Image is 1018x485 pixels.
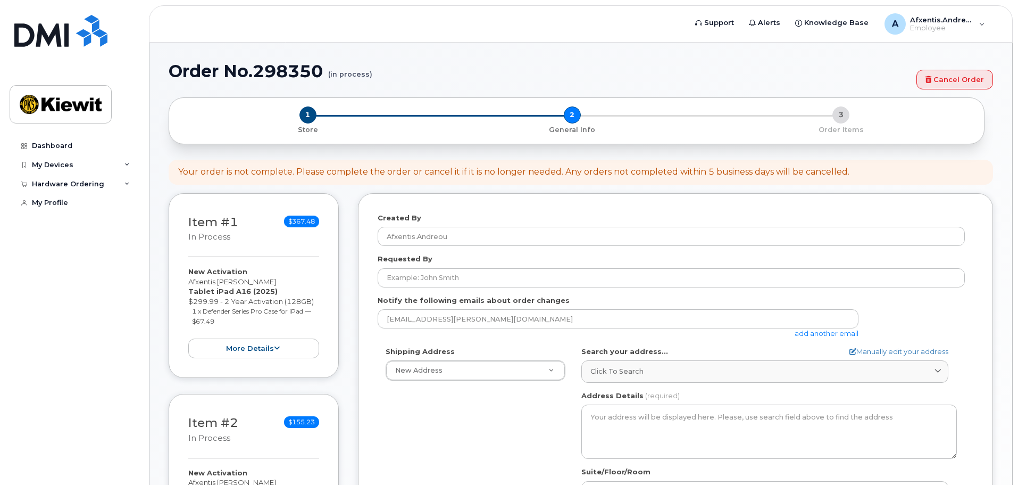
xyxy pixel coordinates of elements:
[188,232,230,242] small: in process
[284,216,319,227] span: $367.48
[581,347,668,357] label: Search your address...
[178,124,438,135] a: 1 Store
[581,391,644,401] label: Address Details
[386,361,565,380] a: New Address
[182,125,433,135] p: Store
[188,339,319,358] button: more details
[188,433,230,443] small: in process
[378,213,421,223] label: Created By
[795,329,858,338] a: add another email
[299,106,316,124] span: 1
[581,360,948,382] a: Click to search
[284,416,319,428] span: $155.23
[188,267,247,276] strong: New Activation
[378,309,858,328] input: Example: john@appleseed.com
[378,295,570,306] label: Notify the following emails about order changes
[590,366,644,376] span: Click to search
[188,468,247,477] strong: New Activation
[188,287,278,295] strong: Tablet iPad A16 (2025)
[378,268,965,287] input: Example: John Smith
[849,347,948,357] a: Manually edit your address
[378,254,432,264] label: Requested By
[188,416,238,443] h3: Item #2
[645,391,680,400] span: (required)
[916,70,993,89] a: Cancel Order
[192,307,311,325] small: 1 x Defender Series Pro Case for iPad — $67.49
[395,366,443,374] span: New Address
[386,347,455,357] label: Shipping Address
[328,62,372,78] small: (in process)
[178,166,849,178] div: Your order is not complete. Please complete the order or cancel it if it is no longer needed. Any...
[188,267,319,358] div: Afxentis [PERSON_NAME] $299.99 - 2 Year Activation (128GB)
[581,467,650,477] label: Suite/Floor/Room
[188,216,238,243] h3: Item #1
[169,62,911,80] h1: Order No.298350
